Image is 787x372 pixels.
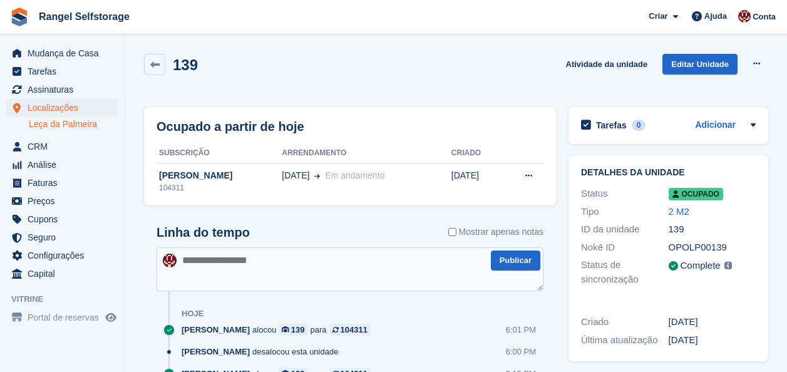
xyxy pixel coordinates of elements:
a: menu [6,174,118,192]
h2: Ocupado a partir de hoje [157,117,304,136]
div: Complete [681,259,721,273]
span: [PERSON_NAME] [182,346,250,358]
div: 104311 [341,324,368,336]
div: Tipo [581,205,669,219]
div: 6:00 PM [506,346,536,358]
a: menu [6,247,118,264]
span: Em andamento [325,170,384,180]
span: Vitrine [11,293,125,306]
a: menu [6,81,118,98]
div: Nokē ID [581,240,669,255]
button: Publicar [491,251,540,271]
th: Criado [451,143,500,163]
div: desalocou esta unidade [182,346,344,358]
div: Status de sincronização [581,258,669,286]
span: Ocupado [669,188,723,200]
a: Rangel Selfstorage [34,6,135,27]
span: [DATE] [282,169,309,182]
span: Seguro [28,229,103,246]
label: Mostrar apenas notas [448,225,543,239]
a: menu [6,63,118,80]
span: Tarefas [28,63,103,80]
div: 104311 [157,182,282,194]
a: menu [6,210,118,228]
a: Atividade da unidade [561,54,653,75]
div: 0 [632,120,646,131]
span: Localizações [28,99,103,116]
a: menu [6,99,118,116]
th: Subscrição [157,143,282,163]
h2: Detalhes da unidade [581,168,756,178]
div: 139 [669,222,756,237]
span: [PERSON_NAME] [182,324,250,336]
th: Arrendamento [282,143,451,163]
span: Mudança de Casa [28,44,103,62]
span: Conta [753,11,776,23]
a: 139 [279,324,307,336]
div: Hoje [182,309,203,319]
a: Editar Unidade [662,54,738,75]
span: Portal de reservas [28,309,103,326]
a: menu [6,192,118,210]
a: 104311 [329,324,371,336]
h2: Linha do tempo [157,225,250,240]
td: [DATE] [451,163,500,200]
a: menu [6,156,118,173]
span: Ajuda [704,10,727,23]
div: alocou para [182,324,377,336]
div: 139 [291,324,305,336]
div: [PERSON_NAME] [157,169,282,182]
img: Diana Moreira [738,10,751,23]
img: Diana Moreira [163,254,177,267]
h2: 139 [173,56,198,73]
a: menu [6,309,118,326]
span: Configurações [28,247,103,264]
span: Capital [28,265,103,282]
div: Última atualização [581,333,669,348]
img: stora-icon-8386f47178a22dfd0bd8f6a31ec36ba5ce8667c1dd55bd0f319d3a0aa187defe.svg [10,8,29,26]
a: menu [6,229,118,246]
span: Assinaturas [28,81,103,98]
div: 6:01 PM [506,324,536,336]
span: CRM [28,138,103,155]
span: Cupons [28,210,103,228]
div: Criado [581,315,669,329]
input: Mostrar apenas notas [448,225,456,239]
a: Adicionar [695,118,736,133]
div: [DATE] [669,315,756,329]
div: [DATE] [669,333,756,348]
img: icon-info-grey-7440780725fd019a000dd9b08b2336e03edf1995a4989e88bcd33f0948082b44.svg [724,262,732,269]
h2: Tarefas [596,120,627,131]
a: 2 M2 [669,206,689,217]
div: Status [581,187,669,201]
div: OPOLP00139 [669,240,756,255]
a: menu [6,138,118,155]
a: Leça da Palmeira [29,118,118,130]
a: menu [6,44,118,62]
a: menu [6,265,118,282]
div: ID da unidade [581,222,669,237]
span: Criar [649,10,667,23]
span: Análise [28,156,103,173]
span: Preços [28,192,103,210]
a: Loja de pré-visualização [103,310,118,325]
span: Faturas [28,174,103,192]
